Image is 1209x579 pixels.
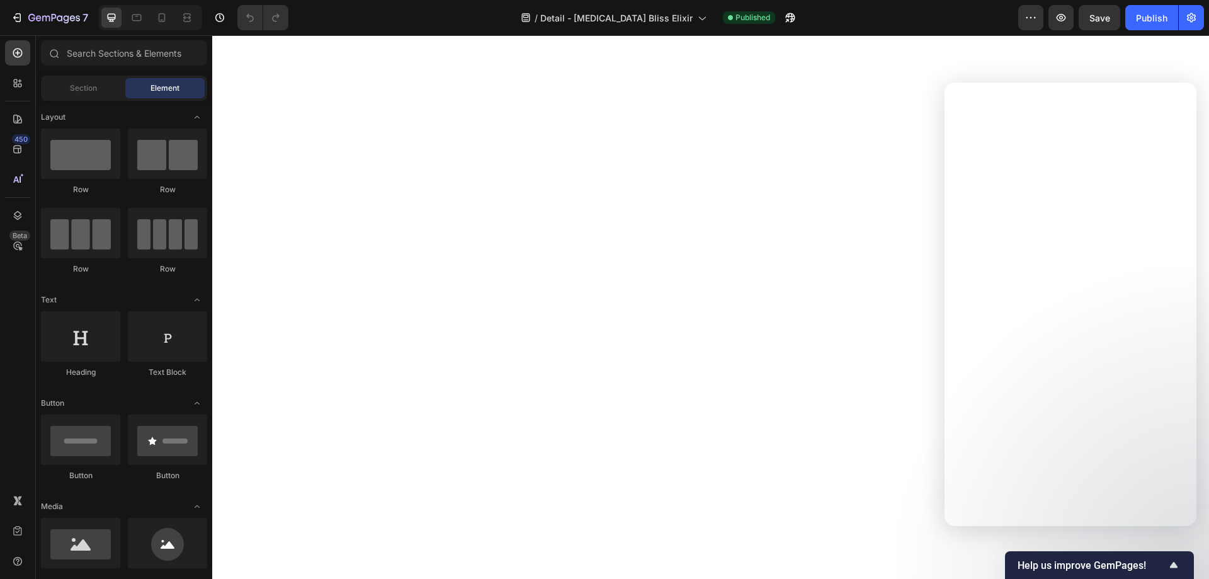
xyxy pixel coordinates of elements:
button: 7 [5,5,94,30]
span: Layout [41,112,65,123]
iframe: Design area [212,35,1209,579]
span: Media [41,501,63,512]
div: Publish [1136,11,1167,25]
span: Toggle open [187,107,207,127]
span: Detail - [MEDICAL_DATA] Bliss Elixir [540,11,693,25]
iframe: Intercom live chat [945,83,1196,526]
span: Published [735,12,770,23]
div: Row [128,184,207,195]
input: Search Sections & Elements [41,40,207,66]
span: Text [41,294,57,306]
div: Row [41,184,120,195]
span: Help us improve GemPages! [1018,559,1166,571]
div: Text Block [128,367,207,378]
div: Beta [9,231,30,241]
span: Section [70,83,97,94]
div: Row [41,263,120,275]
div: 450 [12,134,30,144]
div: Row [128,263,207,275]
div: Heading [41,367,120,378]
span: / [535,11,538,25]
span: Button [41,398,64,409]
button: Save [1079,5,1120,30]
p: 7 [82,10,88,25]
span: Toggle open [187,290,207,310]
div: Button [128,470,207,481]
span: Toggle open [187,393,207,413]
iframe: Intercom live chat [1166,517,1196,547]
span: Toggle open [187,496,207,517]
button: Publish [1125,5,1178,30]
div: Undo/Redo [237,5,288,30]
button: Show survey - Help us improve GemPages! [1018,558,1181,573]
span: Save [1089,13,1110,23]
div: Button [41,470,120,481]
span: Element [150,83,179,94]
